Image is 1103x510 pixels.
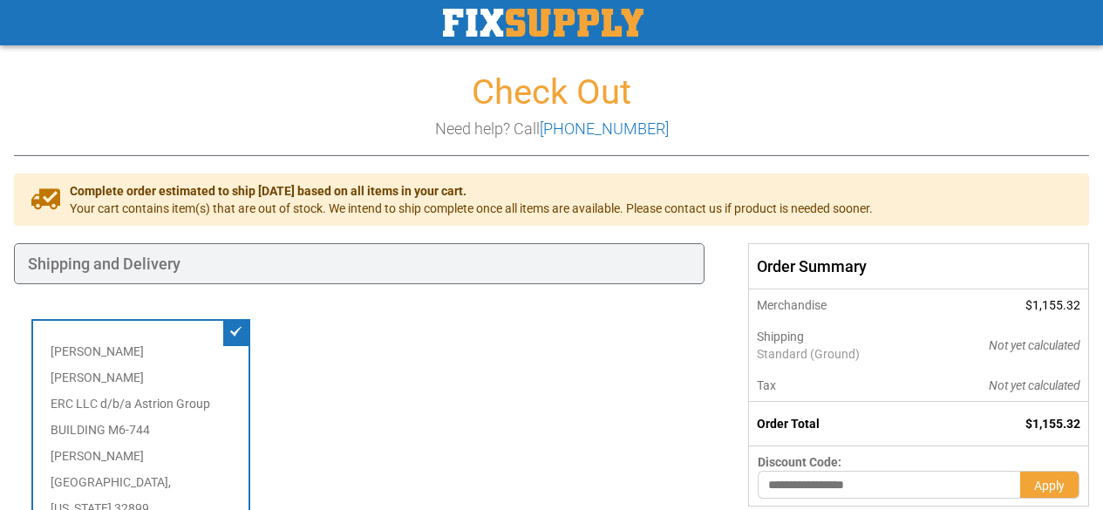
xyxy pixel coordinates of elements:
div: Shipping and Delivery [14,243,705,285]
a: store logo [443,9,643,37]
h3: Need help? Call [14,120,1089,138]
span: $1,155.32 [1025,417,1080,431]
strong: Order Total [757,417,820,431]
button: Apply [1020,471,1079,499]
span: Standard (Ground) [757,345,918,363]
span: Complete order estimated to ship [DATE] based on all items in your cart. [70,182,873,200]
span: Apply [1034,479,1065,493]
th: Tax [749,370,928,402]
span: Order Summary [748,243,1089,290]
th: Merchandise [749,289,928,321]
img: Fix Industrial Supply [443,9,643,37]
span: Your cart contains item(s) that are out of stock. We intend to ship complete once all items are a... [70,200,873,217]
span: Discount Code: [758,455,841,469]
h1: Check Out [14,73,1089,112]
span: $1,155.32 [1025,298,1080,312]
span: Shipping [757,330,804,343]
a: [PHONE_NUMBER] [540,119,669,138]
span: Not yet calculated [989,378,1080,392]
span: Not yet calculated [989,338,1080,352]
